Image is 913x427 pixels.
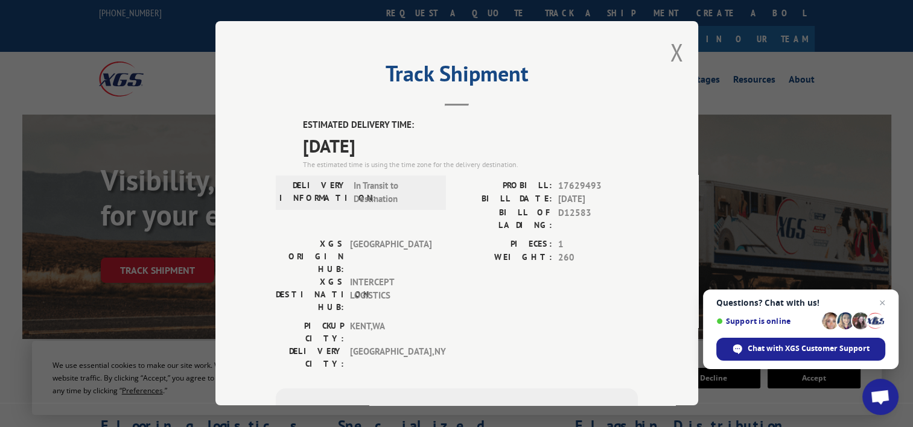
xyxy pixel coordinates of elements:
[350,238,431,276] span: [GEOGRAPHIC_DATA]
[276,276,344,314] label: XGS DESTINATION HUB:
[558,238,638,251] span: 1
[279,179,348,206] label: DELIVERY INFORMATION:
[276,320,344,345] label: PICKUP CITY:
[350,320,431,345] span: KENT , WA
[354,179,435,206] span: In Transit to Destination
[558,251,638,265] span: 260
[558,179,638,193] span: 17629493
[276,238,344,276] label: XGS ORIGIN HUB:
[276,65,638,88] h2: Track Shipment
[457,192,552,206] label: BILL DATE:
[748,343,870,354] span: Chat with XGS Customer Support
[290,403,623,420] div: Subscribe to alerts
[457,179,552,193] label: PROBILL:
[716,298,885,308] span: Questions? Chat with us!
[558,192,638,206] span: [DATE]
[457,238,552,251] label: PIECES:
[303,118,638,132] label: ESTIMATED DELIVERY TIME:
[350,345,431,370] span: [GEOGRAPHIC_DATA] , NY
[670,36,683,68] button: Close modal
[457,206,552,232] label: BILL OF LADING:
[303,159,638,170] div: The estimated time is using the time zone for the delivery destination.
[276,345,344,370] label: DELIVERY CITY:
[875,296,889,310] span: Close chat
[862,379,899,415] div: Open chat
[457,251,552,265] label: WEIGHT:
[716,338,885,361] div: Chat with XGS Customer Support
[303,132,638,159] span: [DATE]
[350,276,431,314] span: INTERCEPT LOGISTICS
[716,317,818,326] span: Support is online
[558,206,638,232] span: D12583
